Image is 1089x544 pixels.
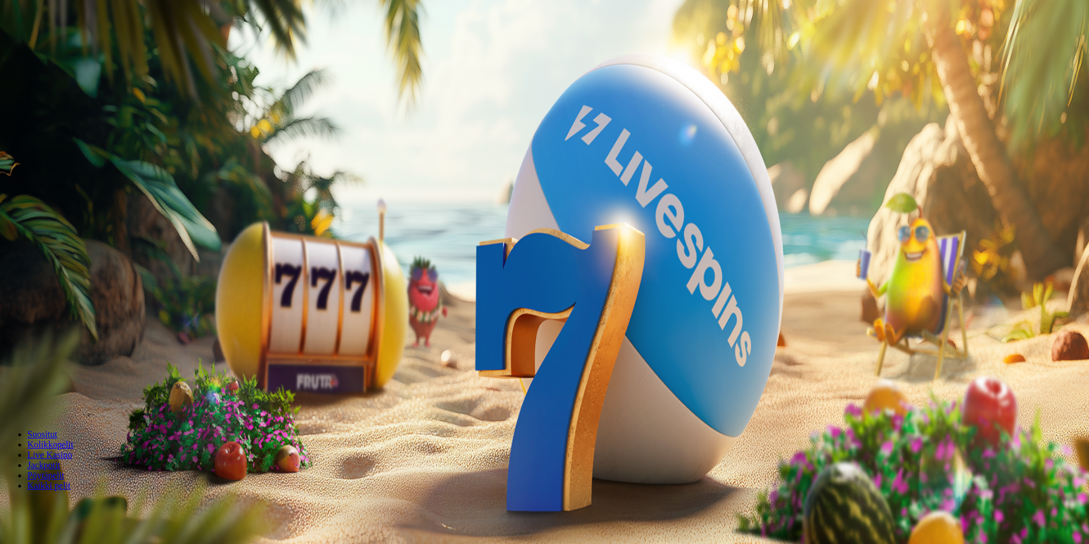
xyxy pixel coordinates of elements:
[27,440,73,449] a: Kolikkopelit
[27,481,71,490] a: Kaikki pelit
[27,460,60,470] a: Jackpotit
[27,470,64,480] a: Pöytäpelit
[5,410,1084,512] header: Lobby
[27,429,57,439] a: Suositut
[5,410,1084,491] nav: Lobby
[27,450,72,460] a: Live Kasino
